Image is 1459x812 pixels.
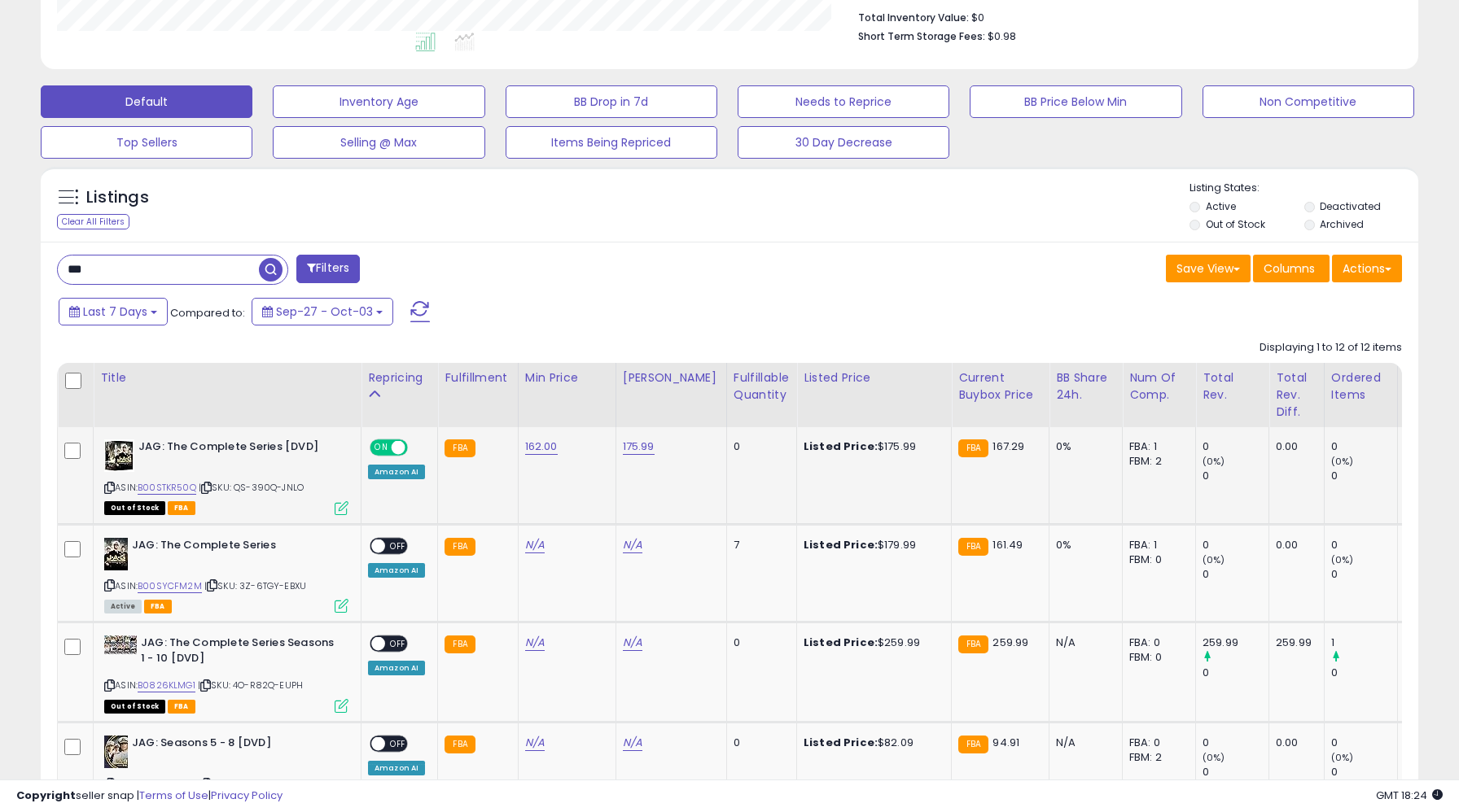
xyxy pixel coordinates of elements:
button: Last 7 Days [59,298,168,325]
button: Non Competitive [1203,85,1414,118]
button: BB Drop in 7d [506,85,717,118]
div: FBA: 1 [1129,538,1183,552]
div: Current Buybox Price [958,369,1042,404]
div: Title [100,369,354,386]
span: ON [371,441,392,455]
b: JAG: The Complete Series Seasons 1 - 10 [DVD] [141,635,339,670]
div: Amazon AI [368,761,425,775]
button: Default [41,85,252,118]
a: N/A [623,735,642,751]
span: All listings that are currently out of stock and unavailable for purchase on Amazon [104,700,165,714]
div: Total Rev. Diff. [1276,369,1317,421]
label: Deactivated [1320,199,1381,213]
b: Listed Price: [804,537,878,552]
span: All listings currently available for purchase on Amazon [104,600,142,613]
div: 7 [734,538,784,552]
span: 2025-10-11 18:24 GMT [1376,788,1443,803]
span: | SKU: QS-390Q-JNLO [199,481,304,494]
div: N/A [1056,736,1110,750]
span: | SKU: 4O-R82Q-EUPH [198,679,303,692]
img: 51kdqVZ2Q2L._SL40_.jpg [104,736,128,768]
div: FBA: 0 [1129,635,1183,650]
div: FBM: 2 [1129,750,1183,765]
img: 51N7Qx71HZL._SL40_.jpg [104,538,128,570]
div: Fulfillable Quantity [734,369,790,404]
span: FBA [144,600,172,613]
small: FBA [958,635,988,653]
span: $0.98 [988,28,1016,44]
img: 51O8kooZUPL._SL40_.jpg [104,635,137,654]
div: [PERSON_NAME] [623,369,720,386]
button: Needs to Reprice [738,85,949,118]
button: Save View [1166,255,1251,282]
a: B0826KLMG1 [138,679,195,692]
a: N/A [525,735,545,751]
a: N/A [623,635,642,651]
div: Displaying 1 to 12 of 12 items [1260,340,1402,356]
div: 0 [1331,666,1397,680]
span: OFF [385,737,411,751]
div: 0 [1203,538,1268,552]
div: Amazon AI [368,465,425,479]
small: (0%) [1331,751,1354,764]
div: Clear All Filters [57,214,129,229]
div: FBA: 1 [1129,439,1183,454]
span: 161.49 [992,537,1023,552]
b: JAG: The Complete Series [132,538,330,557]
label: Active [1206,199,1236,213]
small: FBA [445,538,475,556]
div: ASIN: [104,439,348,513]
div: Repricing [368,369,431,386]
small: (0%) [1331,553,1354,566]
span: FBA [168,700,195,714]
div: 0 [1203,666,1268,680]
a: N/A [525,635,545,651]
div: 0.00 [1276,439,1312,454]
button: Actions [1332,255,1402,282]
div: 0 [1331,538,1397,552]
div: N/A [1056,635,1110,650]
div: Amazon AI [368,563,425,578]
div: 0 [1331,736,1397,750]
b: JAG: Seasons 5 - 8 [DVD] [132,736,330,755]
span: All listings that are currently out of stock and unavailable for purchase on Amazon [104,501,165,515]
div: $179.99 [804,538,939,552]
a: Terms of Use [139,788,208,803]
small: FBA [958,439,988,457]
a: N/A [525,537,545,553]
a: 162.00 [525,439,558,455]
div: $259.99 [804,635,939,650]
div: 0% [1056,538,1110,552]
div: seller snap | | [16,788,283,804]
div: 0 [1203,439,1268,454]
a: Privacy Policy [211,788,283,803]
div: $82.09 [804,736,939,750]
div: 0 [1331,567,1397,582]
div: 0 [1203,567,1268,582]
button: BB Price Below Min [970,85,1181,118]
a: 175.99 [623,439,655,455]
button: Columns [1253,255,1330,282]
span: 167.29 [992,439,1024,454]
b: Listed Price: [804,439,878,454]
div: FBM: 0 [1129,650,1183,665]
li: $0 [858,7,1390,26]
span: Last 7 Days [83,303,147,320]
div: 0 [1203,469,1268,483]
span: OFF [405,441,432,455]
h5: Listings [86,186,149,209]
button: Inventory Age [273,85,484,118]
div: Fulfillment [445,369,510,386]
b: Listed Price: [804,735,878,750]
button: Filters [296,255,360,283]
div: 0 [734,736,784,750]
div: 0% [1056,439,1110,454]
a: N/A [623,537,642,553]
small: FBA [445,439,475,457]
small: FBA [445,635,475,653]
b: JAG: The Complete Series [DVD] [138,439,336,459]
div: 0 [734,635,784,650]
small: FBA [958,538,988,556]
div: $175.99 [804,439,939,454]
div: ASIN: [104,538,348,612]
